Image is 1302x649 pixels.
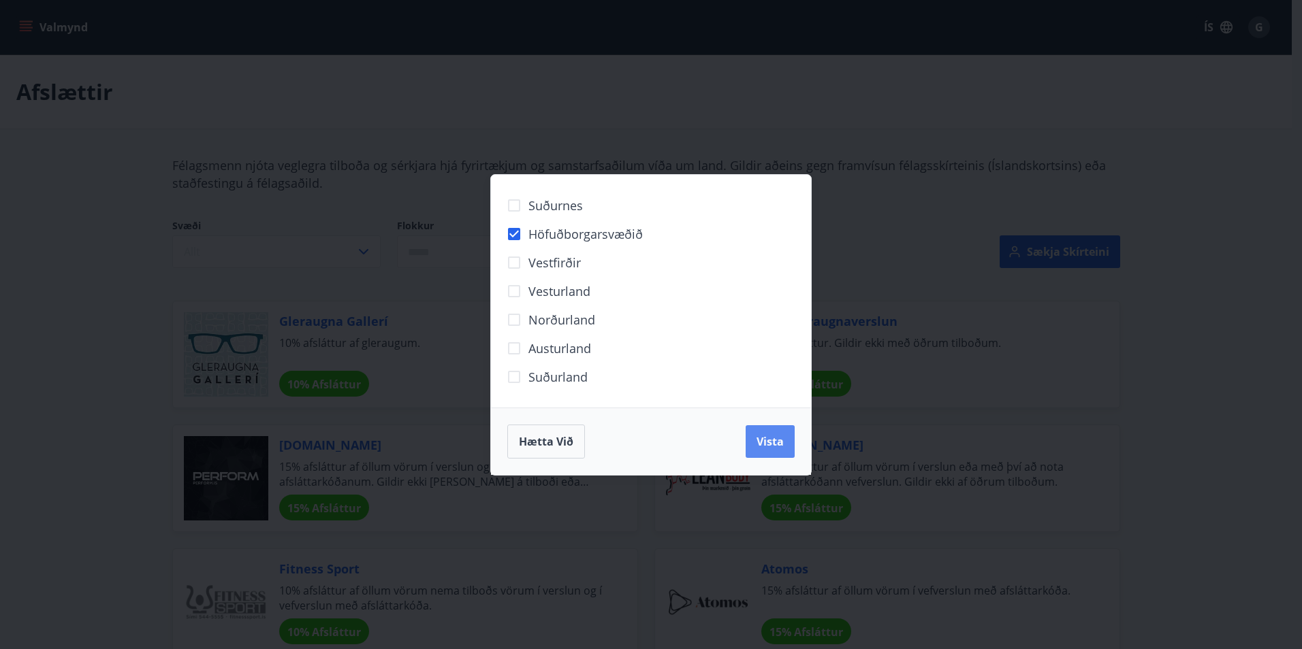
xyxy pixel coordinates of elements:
[746,425,795,458] button: Vista
[519,434,573,449] span: Hætta við
[528,282,590,300] span: Vesturland
[528,339,591,357] span: Austurland
[507,425,585,459] button: Hætta við
[528,311,595,329] span: Norðurland
[528,197,583,214] span: Suðurnes
[528,225,643,243] span: Höfuðborgarsvæðið
[528,368,588,386] span: Suðurland
[757,434,784,449] span: Vista
[528,254,581,271] span: Vestfirðir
